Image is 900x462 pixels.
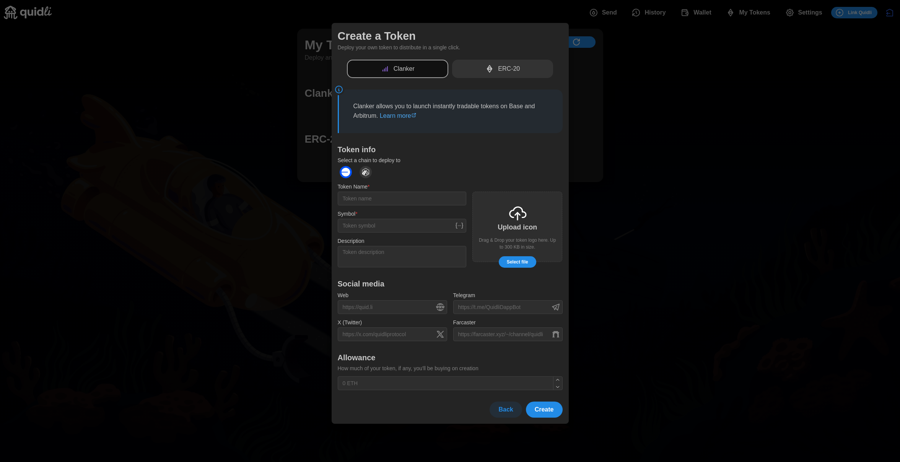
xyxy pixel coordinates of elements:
p: Select a chain to deploy to [338,156,563,164]
button: Select file [499,256,536,268]
span: Select file [507,257,528,267]
h1: Create a Token [338,29,563,43]
label: Telegram [453,291,475,300]
button: Base [338,164,354,180]
h1: Token info [338,145,563,155]
input: 0 ETH [338,376,563,390]
h1: Allowance [338,353,563,363]
p: Clanker allows you to launch instantly tradable tokens on Base and Arbitrum. [353,102,548,121]
button: Create [526,402,563,418]
span: Create [535,402,554,417]
a: Learn more [380,112,417,119]
p: Clanker [394,64,415,74]
input: https://farcaster.xyz/~/channel/quidli [453,327,563,341]
label: Symbol [338,210,358,218]
input: https://quid.li [338,300,447,314]
label: Web [338,291,349,300]
img: Arbitrum [360,166,372,178]
h1: Social media [338,279,563,289]
label: Farcaster [453,319,476,327]
label: Description [338,237,365,246]
p: Deploy your own token to distribute in a single click. [338,44,563,52]
p: How much of your token, if any, you'll be buying on creation [338,364,563,373]
input: Token name [338,192,466,205]
button: Back [490,402,522,418]
label: X (Twitter) [338,319,362,327]
button: Arbitrum [358,164,374,180]
p: ERC-20 [498,64,520,74]
input: https://t.me/QuidliDappBot [453,300,563,314]
label: Token Name [338,183,370,191]
span: Back [498,402,513,417]
input: https://x.com/quidliprotocol [338,327,447,341]
img: Base [340,166,352,178]
input: Token symbol [338,219,466,233]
